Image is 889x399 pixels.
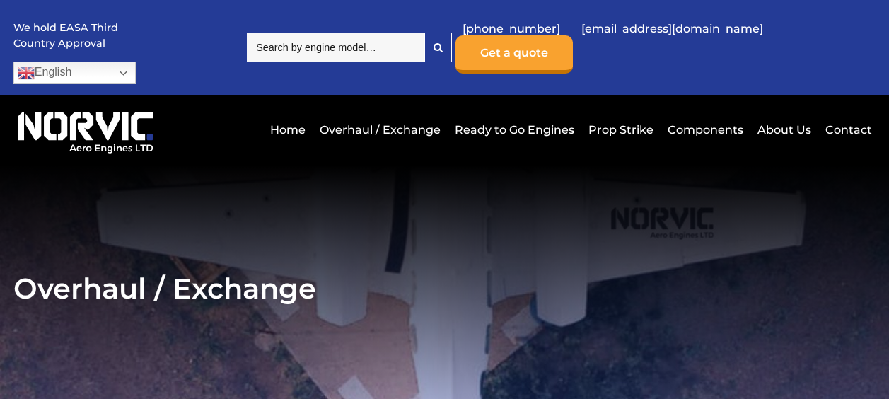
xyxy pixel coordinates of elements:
[451,112,578,147] a: Ready to Go Engines
[13,21,120,51] p: We hold EASA Third Country Approval
[455,35,573,74] a: Get a quote
[13,62,136,84] a: English
[13,271,876,306] h1: Overhaul / Exchange
[822,112,872,147] a: Contact
[455,11,567,46] a: [PHONE_NUMBER]
[316,112,444,147] a: Overhaul / Exchange
[18,64,35,81] img: en
[664,112,747,147] a: Components
[267,112,309,147] a: Home
[13,105,157,154] img: Norvic Aero Engines logo
[574,11,770,46] a: [EMAIL_ADDRESS][DOMAIN_NAME]
[247,33,424,62] input: Search by engine model…
[754,112,815,147] a: About Us
[585,112,657,147] a: Prop Strike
